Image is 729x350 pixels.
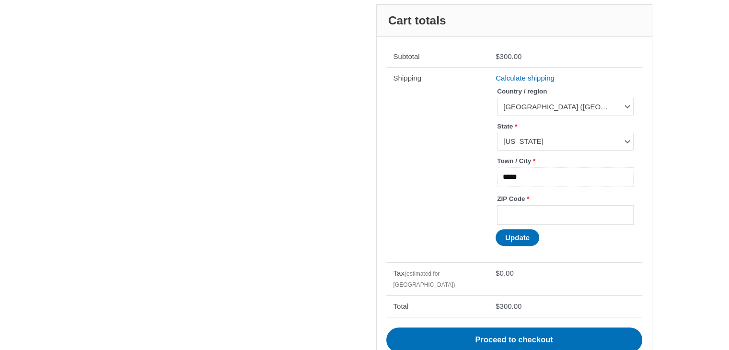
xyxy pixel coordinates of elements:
bdi: 0.00 [496,269,514,277]
span: United States (US) [503,102,618,112]
label: Town / City [497,154,633,167]
span: $ [496,269,499,277]
small: (estimated for [GEOGRAPHIC_DATA]) [393,270,455,289]
th: Total [386,295,489,317]
label: Country / region [497,85,633,98]
th: Shipping [386,67,489,262]
bdi: 300.00 [496,302,521,310]
span: $ [496,302,499,310]
span: United States (US) [497,98,633,116]
h2: Cart totals [377,5,652,37]
a: Calculate shipping [496,74,555,82]
span: Florida [497,133,633,151]
label: ZIP Code [497,192,633,205]
bdi: 300.00 [496,52,521,60]
th: Tax [386,262,489,295]
span: Florida [503,137,618,146]
th: Subtotal [386,47,489,68]
button: Update [496,229,539,246]
label: State [497,120,633,133]
span: $ [496,52,499,60]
